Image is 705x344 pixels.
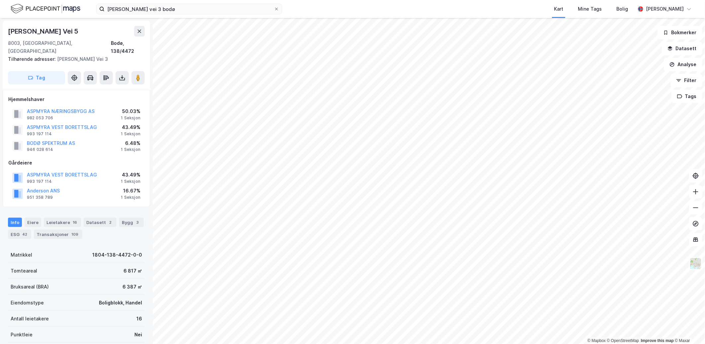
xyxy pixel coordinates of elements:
div: 982 053 706 [27,115,53,121]
div: 43.49% [121,123,140,131]
div: Matrikkel [11,251,32,259]
iframe: Chat Widget [672,312,705,344]
div: 50.03% [121,107,140,115]
div: 16 [136,315,142,323]
div: 16.67% [121,187,140,195]
div: 43.49% [121,171,140,179]
div: Bolig [616,5,628,13]
div: Tomteareal [11,267,37,275]
div: Eiere [25,218,41,227]
div: Leietakere [44,218,81,227]
div: Bygg [119,218,144,227]
a: Improve this map [641,338,674,343]
div: 6 817 ㎡ [123,267,142,275]
div: 951 358 789 [27,195,53,200]
a: OpenStreetMap [607,338,639,343]
div: 1 Seksjon [121,147,140,152]
div: [PERSON_NAME] [646,5,684,13]
button: Analyse [664,58,702,71]
div: Antall leietakere [11,315,49,323]
div: 8003, [GEOGRAPHIC_DATA], [GEOGRAPHIC_DATA] [8,39,111,55]
div: Kontrollprogram for chat [672,312,705,344]
div: Nei [134,331,142,339]
div: Eiendomstype [11,299,44,307]
div: Mine Tags [578,5,602,13]
button: Tag [8,71,65,84]
div: 2 [107,219,114,226]
input: Søk på adresse, matrikkel, gårdeiere, leietakere eller personer [105,4,274,14]
img: Z [689,257,702,270]
button: Tags [671,90,702,103]
div: ESG [8,230,31,239]
div: 3 [134,219,141,226]
span: Tilhørende adresser: [8,56,57,62]
div: 993 197 114 [27,131,52,137]
div: 16 [71,219,78,226]
div: 1 Seksjon [121,195,140,200]
div: Boligblokk, Handel [99,299,142,307]
div: 1 Seksjon [121,131,140,137]
div: 109 [70,231,80,238]
div: Transaksjoner [34,230,82,239]
div: Kart [554,5,563,13]
div: Info [8,218,22,227]
div: Datasett [84,218,117,227]
div: [PERSON_NAME] Vei 5 [8,26,80,37]
div: Bruksareal (BRA) [11,283,49,291]
div: 946 028 614 [27,147,53,152]
div: 6.48% [121,139,140,147]
button: Datasett [662,42,702,55]
div: 42 [21,231,29,238]
div: Punktleie [11,331,33,339]
div: Hjemmelshaver [8,95,144,103]
div: Bodø, 138/4472 [111,39,145,55]
div: Gårdeiere [8,159,144,167]
div: 993 197 114 [27,179,52,184]
button: Bokmerker [658,26,702,39]
div: [PERSON_NAME] Vei 3 [8,55,139,63]
button: Filter [670,74,702,87]
div: 1 Seksjon [121,179,140,184]
div: 1 Seksjon [121,115,140,121]
a: Mapbox [587,338,606,343]
div: 6 387 ㎡ [122,283,142,291]
img: logo.f888ab2527a4732fd821a326f86c7f29.svg [11,3,80,15]
div: 1804-138-4472-0-0 [92,251,142,259]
